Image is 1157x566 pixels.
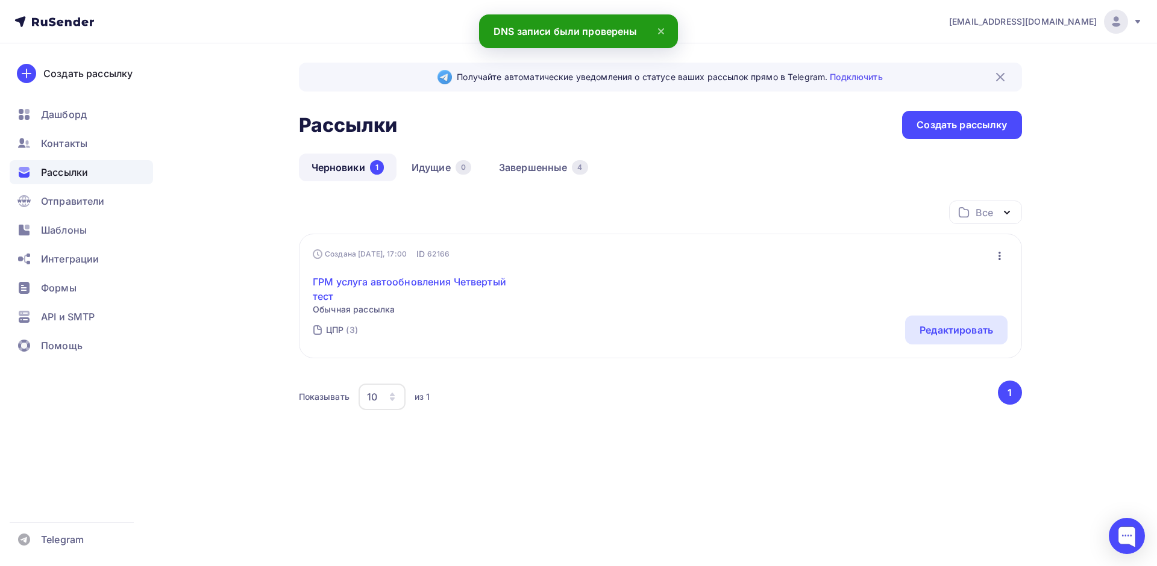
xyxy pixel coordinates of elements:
[976,205,992,220] div: Все
[10,189,153,213] a: Отправители
[346,324,357,336] div: (3)
[367,390,377,404] div: 10
[949,201,1022,224] button: Все
[949,10,1143,34] a: [EMAIL_ADDRESS][DOMAIN_NAME]
[10,131,153,155] a: Контакты
[41,223,87,237] span: Шаблоны
[299,154,397,181] a: Черновики1
[41,532,84,547] span: Telegram
[949,16,1097,28] span: [EMAIL_ADDRESS][DOMAIN_NAME]
[10,160,153,184] a: Рассылки
[998,381,1022,405] button: Go to page 1
[10,102,153,126] a: Дашборд
[10,276,153,300] a: Формы
[370,160,384,175] div: 1
[917,118,1007,132] div: Создать рассылку
[313,303,519,316] span: Обычная рассылка
[456,160,471,175] div: 0
[486,154,601,181] a: Завершенные4
[326,324,343,336] div: ЦПР
[572,160,588,175] div: 4
[399,154,484,181] a: Идущие0
[41,309,95,324] span: API и SMTP
[43,66,133,81] div: Создать рассылку
[41,338,83,353] span: Помощь
[437,70,452,84] img: Telegram
[457,71,882,83] span: Получайте автоматические уведомления о статусе ваших рассылок прямо в Telegram.
[313,275,519,303] a: ГРМ услуга автообновления Четвертый тест
[10,218,153,242] a: Шаблоны
[41,107,87,122] span: Дашборд
[41,136,87,151] span: Контакты
[41,252,99,266] span: Интеграции
[427,248,450,260] span: 62166
[416,248,425,260] span: ID
[41,165,88,179] span: Рассылки
[920,323,993,337] div: Редактировать
[299,391,350,403] div: Показывать
[996,381,1022,405] ul: Pagination
[325,320,359,340] a: ЦПР (3)
[299,113,398,137] h2: Рассылки
[830,72,882,82] a: Подключить
[313,249,407,259] div: Создана [DATE], 17:00
[358,383,406,411] button: 10
[41,194,105,208] span: Отправители
[41,281,77,295] span: Формы
[415,391,430,403] div: из 1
